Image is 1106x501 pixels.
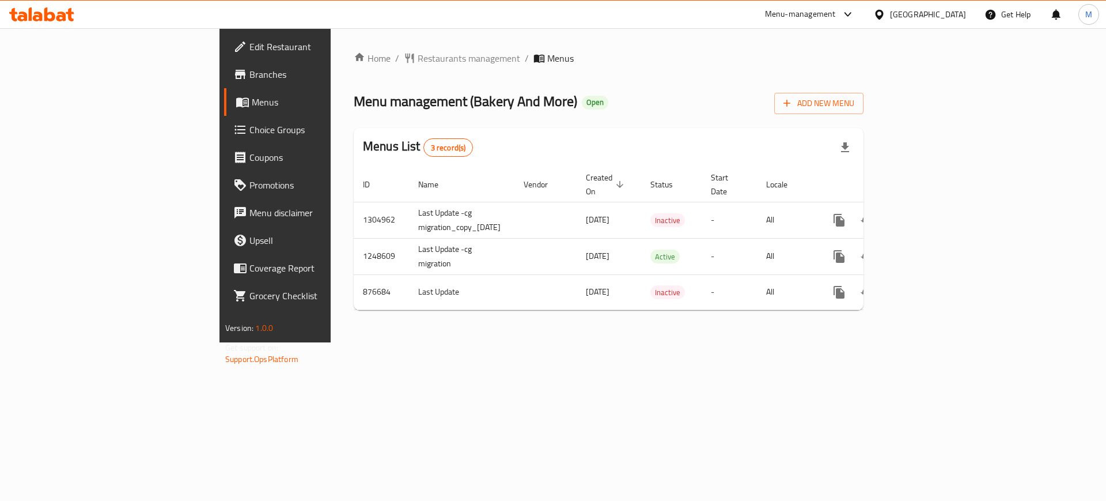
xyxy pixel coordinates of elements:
td: Last Update [409,274,514,310]
button: more [825,278,853,306]
span: M [1085,8,1092,21]
a: Coverage Report [224,254,404,282]
a: Upsell [224,227,404,254]
span: Name [418,178,453,191]
button: more [825,206,853,234]
td: Last Update -cg migration_copy_[DATE] [409,202,514,238]
div: Open [582,96,608,110]
td: - [702,202,757,238]
button: Change Status [853,243,881,270]
span: Edit Restaurant [249,40,395,54]
li: / [525,51,529,65]
div: Total records count [423,138,474,157]
a: Branches [224,61,404,88]
span: Get support on: [225,340,278,355]
th: Actions [816,167,945,202]
a: Choice Groups [224,116,404,144]
button: Change Status [853,278,881,306]
div: Inactive [650,213,685,227]
span: Inactive [650,286,685,299]
a: Grocery Checklist [224,282,404,310]
span: Menus [547,51,574,65]
a: Menus [224,88,404,116]
div: Active [650,250,680,263]
a: Coupons [224,144,404,171]
td: - [702,274,757,310]
span: Created On [586,171,627,198]
span: Menu management ( Bakery And More ) [354,88,577,114]
span: [DATE] [586,284,609,299]
span: 1.0.0 [255,321,273,336]
td: All [757,202,816,238]
h2: Menus List [363,138,473,157]
span: Branches [249,67,395,81]
span: Status [650,178,688,191]
span: ID [363,178,385,191]
span: Vendor [524,178,563,191]
span: Start Date [711,171,743,198]
button: Add New Menu [774,93,863,114]
span: Restaurants management [418,51,520,65]
div: Menu-management [765,7,836,21]
span: Open [582,97,608,107]
a: Menu disclaimer [224,199,404,227]
button: Change Status [853,206,881,234]
span: [DATE] [586,212,609,227]
a: Restaurants management [404,51,520,65]
span: 3 record(s) [424,142,473,153]
td: Last Update -cg migration [409,238,514,274]
div: Inactive [650,285,685,299]
span: Menu disclaimer [249,206,395,220]
td: All [757,274,816,310]
div: [GEOGRAPHIC_DATA] [890,8,966,21]
span: Locale [766,178,802,191]
span: Version: [225,321,253,336]
span: Choice Groups [249,123,395,137]
nav: breadcrumb [354,51,863,65]
td: All [757,238,816,274]
span: Upsell [249,233,395,247]
span: Inactive [650,214,685,227]
span: Menus [252,95,395,109]
div: Export file [831,134,859,161]
span: Grocery Checklist [249,289,395,303]
span: Active [650,250,680,263]
td: - [702,238,757,274]
span: Add New Menu [783,96,854,111]
button: more [825,243,853,270]
span: Coupons [249,150,395,164]
span: [DATE] [586,248,609,263]
a: Support.OpsPlatform [225,352,298,367]
span: Promotions [249,178,395,192]
a: Promotions [224,171,404,199]
a: Edit Restaurant [224,33,404,61]
span: Coverage Report [249,261,395,275]
table: enhanced table [354,167,945,310]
